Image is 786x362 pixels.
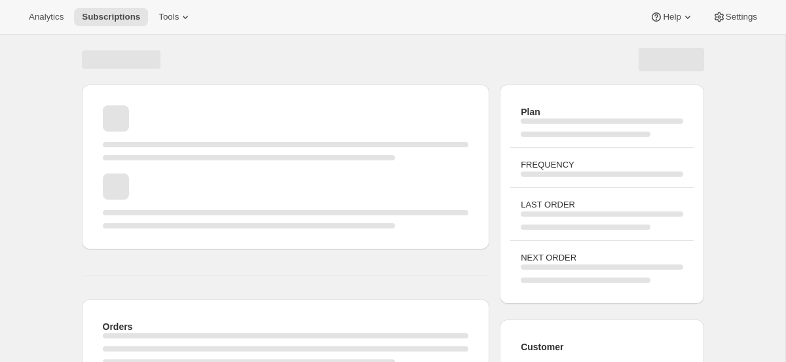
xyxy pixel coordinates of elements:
button: Analytics [21,8,71,26]
h2: Plan [521,105,683,118]
span: Tools [159,12,179,22]
span: Subscriptions [82,12,140,22]
h3: FREQUENCY [521,158,683,172]
h2: Customer [521,340,683,353]
h2: Orders [103,320,469,333]
span: Help [663,12,681,22]
span: Settings [726,12,757,22]
h3: NEXT ORDER [521,251,683,264]
button: Tools [151,8,200,26]
span: Analytics [29,12,64,22]
button: Subscriptions [74,8,148,26]
button: Help [642,8,702,26]
button: Settings [705,8,765,26]
h3: LAST ORDER [521,198,683,211]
